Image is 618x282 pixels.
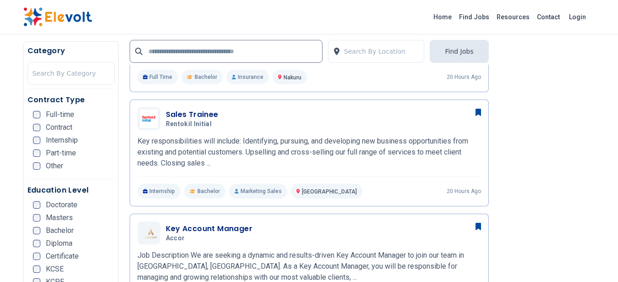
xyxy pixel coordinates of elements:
img: Rentokil Initial [140,110,158,128]
span: Accor [166,234,185,243]
p: Internship [137,184,181,199]
input: Bachelor [33,227,40,234]
input: Masters [33,214,40,221]
p: Insurance [226,70,269,84]
h3: Sales Trainee [166,109,219,120]
span: Doctorate [46,201,77,209]
button: Find Jobs [430,40,488,63]
span: [GEOGRAPHIC_DATA] [302,188,357,195]
span: Bachelor [197,188,220,195]
p: Full Time [137,70,178,84]
input: Internship [33,137,40,144]
p: 20 hours ago [447,188,481,195]
span: Nakuru [284,74,301,81]
p: Key responsibilities will include: Identifying, pursuing, and developing new business opportuniti... [137,136,481,169]
h5: Category [27,45,115,56]
img: Elevolt [23,7,92,27]
a: Login [563,8,591,26]
span: Certificate [46,253,79,260]
iframe: Chat Widget [572,238,618,282]
span: Masters [46,214,73,221]
h3: Key Account Manager [166,223,253,234]
a: Home [430,10,455,24]
span: Full-time [46,111,74,118]
input: Contract [33,124,40,131]
p: 20 hours ago [447,73,481,81]
span: Part-time [46,149,76,157]
span: Contract [46,124,72,131]
span: Rentokil Initial [166,120,212,128]
a: Resources [493,10,533,24]
h5: Contract Type [27,94,115,105]
span: Other [46,162,63,170]
span: Bachelor [46,227,74,234]
input: KCSE [33,265,40,273]
input: Full-time [33,111,40,118]
input: Diploma [33,240,40,247]
a: Find Jobs [455,10,493,24]
input: Other [33,162,40,170]
span: Diploma [46,240,72,247]
span: Internship [46,137,78,144]
a: Contact [533,10,563,24]
input: Doctorate [33,201,40,209]
a: Rentokil InitialSales TraineeRentokil InitialKey responsibilities will include: Identifying, purs... [137,107,481,199]
input: Part-time [33,149,40,157]
span: Bachelor [195,73,217,81]
h5: Education Level [27,185,115,196]
span: KCSE [46,265,64,273]
input: Certificate [33,253,40,260]
img: Accor [140,227,158,239]
p: Marketing Sales [229,184,287,199]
